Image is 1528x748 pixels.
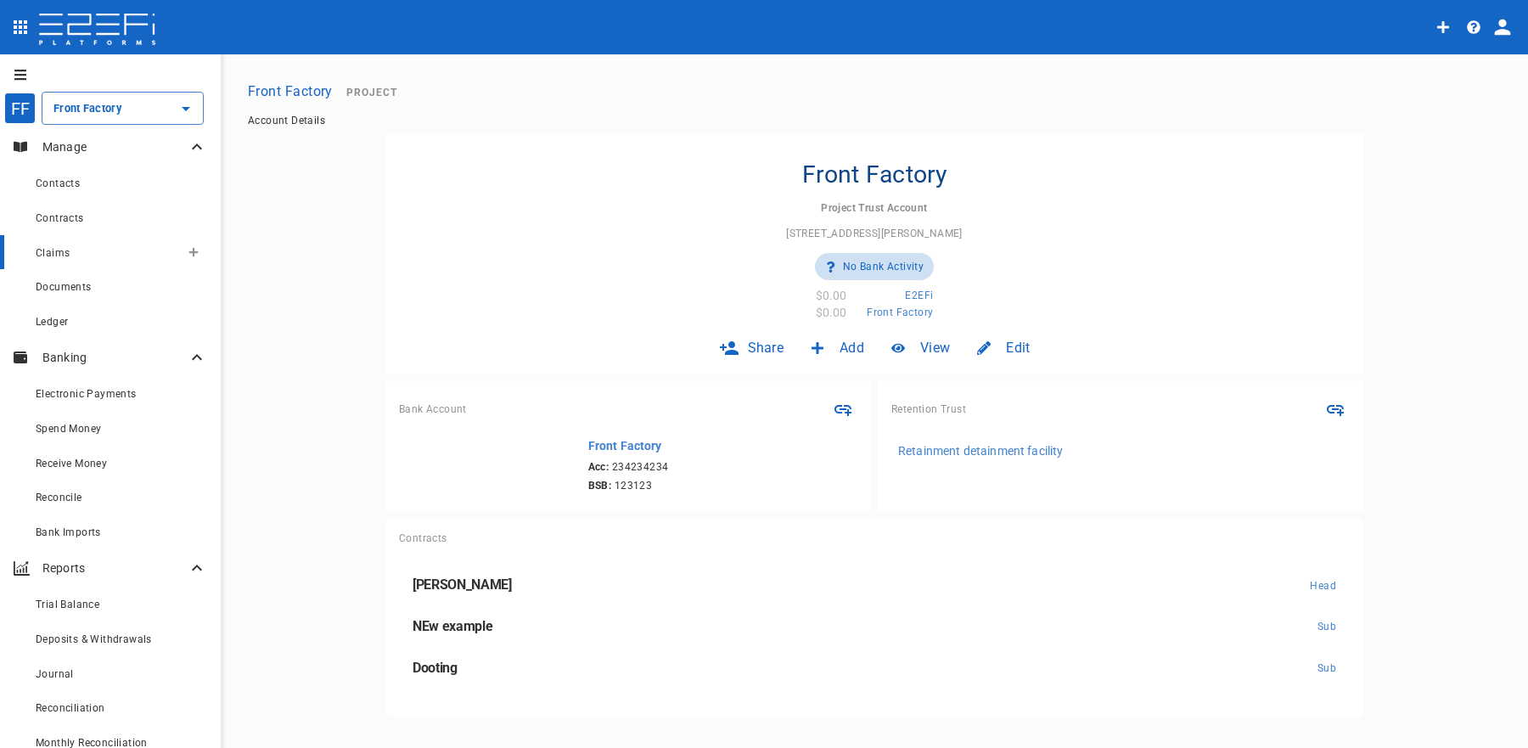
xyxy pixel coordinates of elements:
[36,668,74,680] span: Journal
[36,492,82,503] span: Reconcile
[413,618,492,634] span: NEw example
[705,328,798,368] div: Share
[867,307,933,318] span: Front Factory
[1317,662,1336,674] span: Sub
[36,526,101,538] span: Bank Imports
[748,338,784,357] span: Share
[963,328,1043,368] div: Edit
[399,532,447,544] span: Contracts
[36,212,84,224] span: Contracts
[413,576,512,593] span: [PERSON_NAME]
[878,328,963,368] div: View
[399,606,1350,648] a: NEw exampleSub
[843,261,924,273] span: No Bank Activity
[413,660,458,676] span: Dooting
[786,228,963,239] span: [STREET_ADDRESS][PERSON_NAME]
[898,442,1064,459] p: Retainment detainment facility
[241,75,340,108] button: Front Factory
[1310,580,1336,592] span: Head
[797,328,878,368] div: Add
[588,480,669,492] span: 123123
[905,290,933,301] span: E2EFi
[802,160,947,188] h4: Front Factory
[4,93,36,124] div: FF
[399,648,1350,689] a: DootingSub
[840,338,864,357] span: Add
[399,565,1350,606] a: [PERSON_NAME]Head
[1006,338,1030,357] span: Edit
[36,247,70,259] span: Claims
[49,99,149,117] input: Front Factory
[1321,395,1350,424] button: Link RTA
[174,97,198,121] button: Open
[399,403,467,415] span: Bank Account
[36,599,99,610] span: Trial Balance
[821,202,927,214] span: Project Trust Account
[588,461,610,473] b: Acc:
[891,403,966,415] span: Retention Trust
[42,560,187,576] p: Reports
[891,437,1350,464] a: Retainment detainment facility
[36,316,68,328] span: Ledger
[188,247,199,257] span: Create claim
[180,239,207,266] button: Create claim
[36,458,107,470] span: Receive Money
[588,437,669,454] p: Front Factory
[36,633,152,645] span: Deposits & Withdrawals
[588,480,612,492] b: BSB:
[920,338,950,357] span: View
[36,423,101,435] span: Spend Money
[816,287,847,304] p: $0.00
[36,702,105,714] span: Reconciliation
[588,461,669,473] span: 234234234
[248,115,325,127] a: Account Details
[248,115,1501,127] nav: breadcrumb
[829,395,857,424] span: Connect Bank Feed
[816,304,847,321] p: $0.00
[1317,621,1336,633] span: Sub
[42,138,187,155] p: Manage
[36,388,137,400] span: Electronic Payments
[36,177,80,189] span: Contacts
[346,87,397,98] span: Project
[42,349,187,366] p: Banking
[36,281,92,293] span: Documents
